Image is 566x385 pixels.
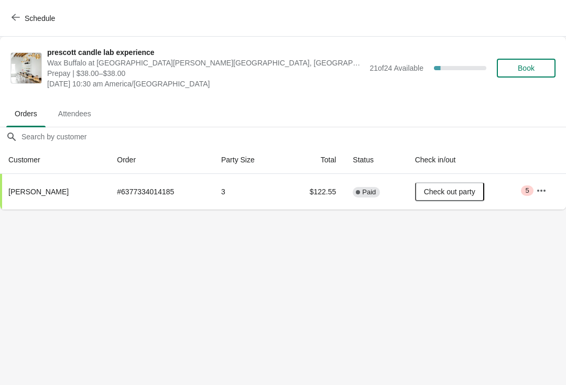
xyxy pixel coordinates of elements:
span: Attendees [50,104,100,123]
span: Book [518,64,535,72]
th: Check in/out [407,146,528,174]
span: 5 [525,186,529,195]
input: Search by customer [21,127,566,146]
span: Check out party [424,188,475,196]
th: Party Size [213,146,284,174]
span: Orders [6,104,46,123]
td: $122.55 [284,174,344,210]
span: 21 of 24 Available [369,64,423,72]
th: Order [108,146,213,174]
td: 3 [213,174,284,210]
span: [PERSON_NAME] [8,188,69,196]
span: Prepay | $38.00–$38.00 [47,68,364,79]
button: Check out party [415,182,484,201]
button: Book [497,59,556,78]
th: Status [344,146,406,174]
span: Schedule [25,14,55,23]
span: Paid [362,188,376,196]
span: [DATE] 10:30 am America/[GEOGRAPHIC_DATA] [47,79,364,89]
img: prescott candle lab experience [11,53,41,83]
button: Schedule [5,9,63,28]
td: # 6377334014185 [108,174,213,210]
span: prescott candle lab experience [47,47,364,58]
span: Wax Buffalo at [GEOGRAPHIC_DATA][PERSON_NAME][GEOGRAPHIC_DATA], [GEOGRAPHIC_DATA], [GEOGRAPHIC_DA... [47,58,364,68]
th: Total [284,146,344,174]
